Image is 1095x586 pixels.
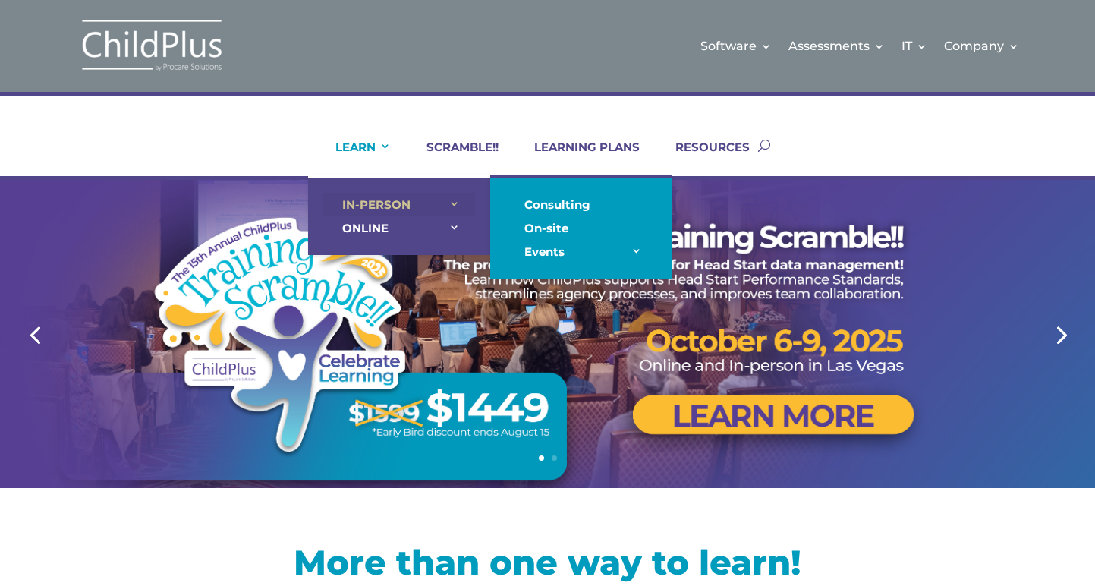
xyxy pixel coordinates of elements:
a: SCRAMBLE!! [407,140,499,176]
a: LEARN [316,140,391,176]
a: Events [505,240,657,263]
a: On-site [505,216,657,240]
a: 1 [539,455,544,461]
a: LEARNING PLANS [515,140,640,176]
a: Company [944,15,1019,77]
a: RESOURCES [656,140,750,176]
a: IN-PERSON [323,193,475,216]
a: IT [901,15,927,77]
a: Assessments [788,15,885,77]
a: Consulting [505,193,657,216]
a: ONLINE [323,216,475,240]
a: Software [700,15,772,77]
a: 2 [552,455,557,461]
